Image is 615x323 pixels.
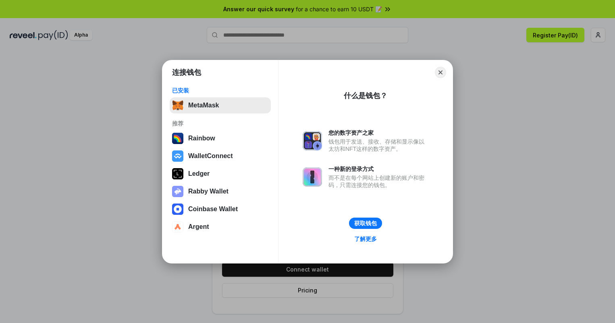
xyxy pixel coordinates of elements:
button: MetaMask [170,97,271,113]
button: Argent [170,219,271,235]
img: svg+xml,%3Csvg%20width%3D%2228%22%20height%3D%2228%22%20viewBox%3D%220%200%2028%2028%22%20fill%3D... [172,150,183,162]
img: svg+xml,%3Csvg%20fill%3D%22none%22%20height%3D%2233%22%20viewBox%3D%220%200%2035%2033%22%20width%... [172,100,183,111]
h1: 连接钱包 [172,68,201,77]
img: svg+xml,%3Csvg%20xmlns%3D%22http%3A%2F%2Fwww.w3.org%2F2000%2Fsvg%22%20fill%3D%22none%22%20viewBox... [303,167,322,187]
div: 什么是钱包？ [344,91,387,101]
div: Argent [188,223,209,230]
div: 获取钱包 [354,220,377,227]
div: WalletConnect [188,152,233,160]
button: 获取钱包 [349,218,382,229]
div: Ledger [188,170,210,177]
img: svg+xml,%3Csvg%20width%3D%22120%22%20height%3D%22120%22%20viewBox%3D%220%200%20120%20120%22%20fil... [172,133,183,144]
div: 而不是在每个网站上创建新的账户和密码，只需连接您的钱包。 [328,174,428,189]
div: 钱包用于发送、接收、存储和显示像以太坊和NFT这样的数字资产。 [328,138,428,152]
img: svg+xml,%3Csvg%20width%3D%2228%22%20height%3D%2228%22%20viewBox%3D%220%200%2028%2028%22%20fill%3D... [172,221,183,232]
img: svg+xml,%3Csvg%20width%3D%2228%22%20height%3D%2228%22%20viewBox%3D%220%200%2028%2028%22%20fill%3D... [172,204,183,215]
div: 一种新的登录方式 [328,165,428,173]
div: 已安装 [172,87,268,94]
div: Coinbase Wallet [188,206,238,213]
img: svg+xml,%3Csvg%20xmlns%3D%22http%3A%2F%2Fwww.w3.org%2F2000%2Fsvg%22%20fill%3D%22none%22%20viewBox... [172,186,183,197]
div: 了解更多 [354,235,377,243]
img: svg+xml,%3Csvg%20xmlns%3D%22http%3A%2F%2Fwww.w3.org%2F2000%2Fsvg%22%20width%3D%2228%22%20height%3... [172,168,183,179]
button: Rainbow [170,130,271,146]
img: svg+xml,%3Csvg%20xmlns%3D%22http%3A%2F%2Fwww.w3.org%2F2000%2Fsvg%22%20fill%3D%22none%22%20viewBox... [303,131,322,150]
div: 推荐 [172,120,268,127]
button: Close [435,67,446,78]
div: Rainbow [188,135,215,142]
button: WalletConnect [170,148,271,164]
button: Ledger [170,166,271,182]
button: Rabby Wallet [170,183,271,200]
button: Coinbase Wallet [170,201,271,217]
div: Rabby Wallet [188,188,229,195]
a: 了解更多 [349,234,382,244]
div: MetaMask [188,102,219,109]
div: 您的数字资产之家 [328,129,428,136]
